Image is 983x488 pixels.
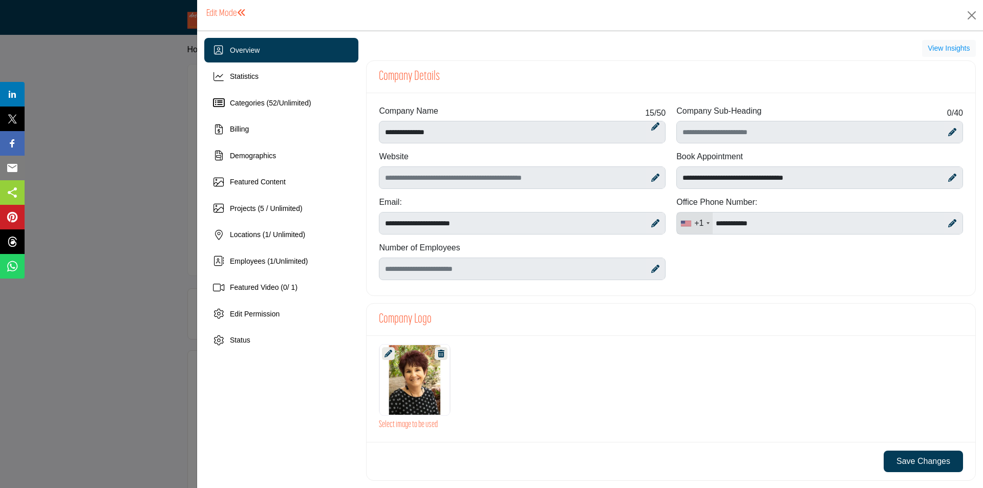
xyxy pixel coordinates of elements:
[279,99,309,107] span: Unlimited
[884,451,963,472] button: Save Changes
[947,107,963,119] span: /40
[379,212,666,235] input: Email Address
[276,257,306,265] span: Unlimited
[270,257,274,265] span: 1
[922,40,976,57] button: View Insights
[676,166,963,189] input: Schedular link
[269,99,277,107] span: 52
[379,312,432,327] h3: Company Logo
[676,196,757,208] label: Office Phone Number:
[230,336,250,344] span: Status
[676,212,963,235] input: Office Number
[230,125,249,133] span: Billing
[283,283,287,291] span: 0
[230,310,280,318] span: Edit Permission
[676,121,963,143] input: Enter Company Sub-Heading
[230,152,276,160] span: Demographics
[379,105,438,117] label: Company Name
[379,151,409,163] label: Website
[677,213,713,234] div: United States: +1
[379,419,963,430] h3: Select image to be used
[265,230,269,239] span: 1
[230,204,303,213] span: Projects (5 / Unlimited)
[645,109,654,117] span: 15
[947,109,952,117] span: 0
[230,283,297,291] span: Featured Video ( / 1)
[676,105,761,117] label: Company Sub-Heading
[645,107,666,119] span: /50
[379,69,440,84] h2: Company Details
[230,178,286,186] span: Featured Content
[230,72,259,80] span: Statistics
[694,217,703,229] div: +1
[676,151,743,163] label: Book Appointment
[964,8,979,23] button: Close
[230,46,260,54] span: Overview
[379,166,666,189] input: Enter company website
[379,121,666,143] input: Enter Company name
[230,99,311,107] span: Categories ( / )
[230,230,305,239] span: Locations ( / Unlimited)
[230,257,308,265] span: Employees ( / )
[379,242,460,254] label: Number of Employees
[379,196,401,208] label: Email:
[206,8,246,19] h1: Edit Mode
